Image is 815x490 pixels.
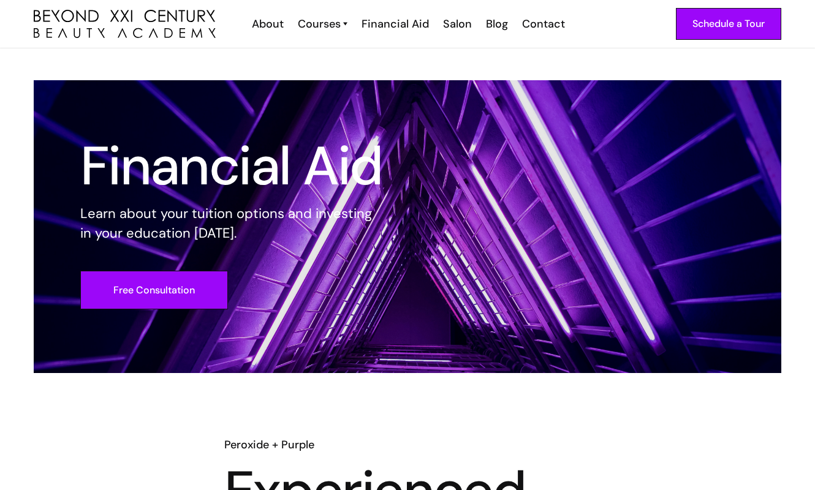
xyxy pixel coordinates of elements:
[34,10,216,39] a: home
[80,271,228,309] a: Free Consultation
[298,16,341,32] div: Courses
[443,16,472,32] div: Salon
[252,16,284,32] div: About
[435,16,478,32] a: Salon
[80,204,383,243] p: Learn about your tuition options and investing in your education [DATE].
[362,16,429,32] div: Financial Aid
[34,10,216,39] img: beyond 21st century beauty academy logo
[354,16,435,32] a: Financial Aid
[514,16,571,32] a: Contact
[298,16,347,32] a: Courses
[692,16,765,32] div: Schedule a Tour
[486,16,508,32] div: Blog
[244,16,290,32] a: About
[522,16,565,32] div: Contact
[676,8,781,40] a: Schedule a Tour
[80,144,383,188] h1: Financial Aid
[224,437,591,453] h6: Peroxide + Purple
[478,16,514,32] a: Blog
